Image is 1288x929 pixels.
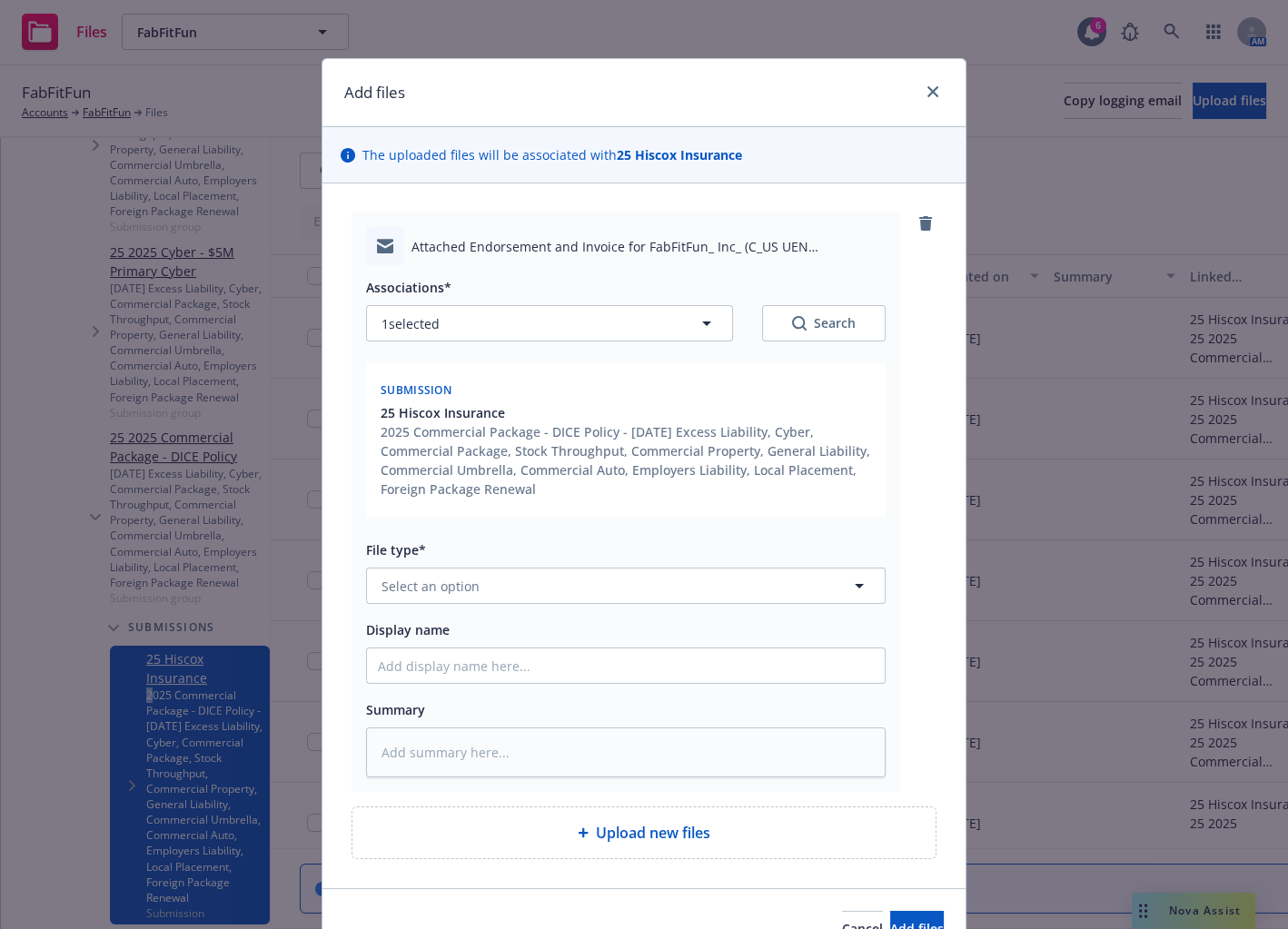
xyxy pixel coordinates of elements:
span: Upload new files [596,822,710,844]
span: Submission [381,382,451,398]
input: Add display name here... [367,648,885,683]
span: Select an option [381,577,480,596]
span: 1 selected [381,314,440,333]
button: 1selected [366,305,733,341]
button: 25 Hiscox Insurance [381,403,875,422]
span: 25 Hiscox Insurance [381,403,505,422]
h1: Add files [344,81,405,104]
strong: 25 Hiscox Insurance [617,146,742,163]
button: Select an option [366,568,886,604]
div: 2025 Commercial Package - DICE Policy - [DATE] Excess Liability, Cyber, Commercial Package, Stock... [381,422,875,499]
svg: Search [792,316,807,331]
div: Search [792,314,856,332]
a: remove [915,212,936,234]
span: The uploaded files will be associated with [362,145,742,164]
button: SearchSearch [762,305,886,341]
span: Summary [366,701,425,718]
span: Display name [366,621,450,638]
div: Upload new files [352,806,936,859]
span: Attached Endorsement and Invoice for FabFitFun_ Inc_ (C_US UEN 2759683_25).msg [411,237,886,256]
a: close [922,81,944,103]
span: Associations* [366,279,451,296]
span: File type* [366,541,426,558]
